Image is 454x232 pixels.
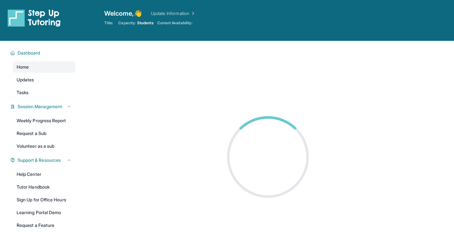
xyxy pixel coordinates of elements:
[8,9,61,27] img: logo
[104,9,142,18] span: Welcome, 👋
[15,157,72,163] button: Support & Resources
[104,20,113,26] span: Title:
[18,50,40,56] span: Dashboard
[13,128,75,139] a: Request a Sub
[13,220,75,231] a: Request a Feature
[17,77,34,83] span: Updates
[13,140,75,152] a: Volunteer as a sub
[17,89,28,96] span: Tasks
[13,87,75,98] a: Tasks
[18,103,62,110] span: Session Management
[13,61,75,73] a: Home
[15,103,72,110] button: Session Management
[17,64,29,70] span: Home
[18,157,61,163] span: Support & Resources
[13,115,75,126] a: Weekly Progress Report
[13,74,75,86] a: Updates
[13,181,75,193] a: Tutor Handbook
[118,20,136,26] span: Capacity:
[13,168,75,180] a: Help Center
[157,20,192,26] span: Current Availability:
[189,10,196,17] img: Chevron Right
[137,20,153,26] span: Students
[15,50,72,56] button: Dashboard
[13,207,75,218] a: Learning Portal Demo
[151,10,196,17] a: Update Information
[13,194,75,206] a: Sign Up for Office Hours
